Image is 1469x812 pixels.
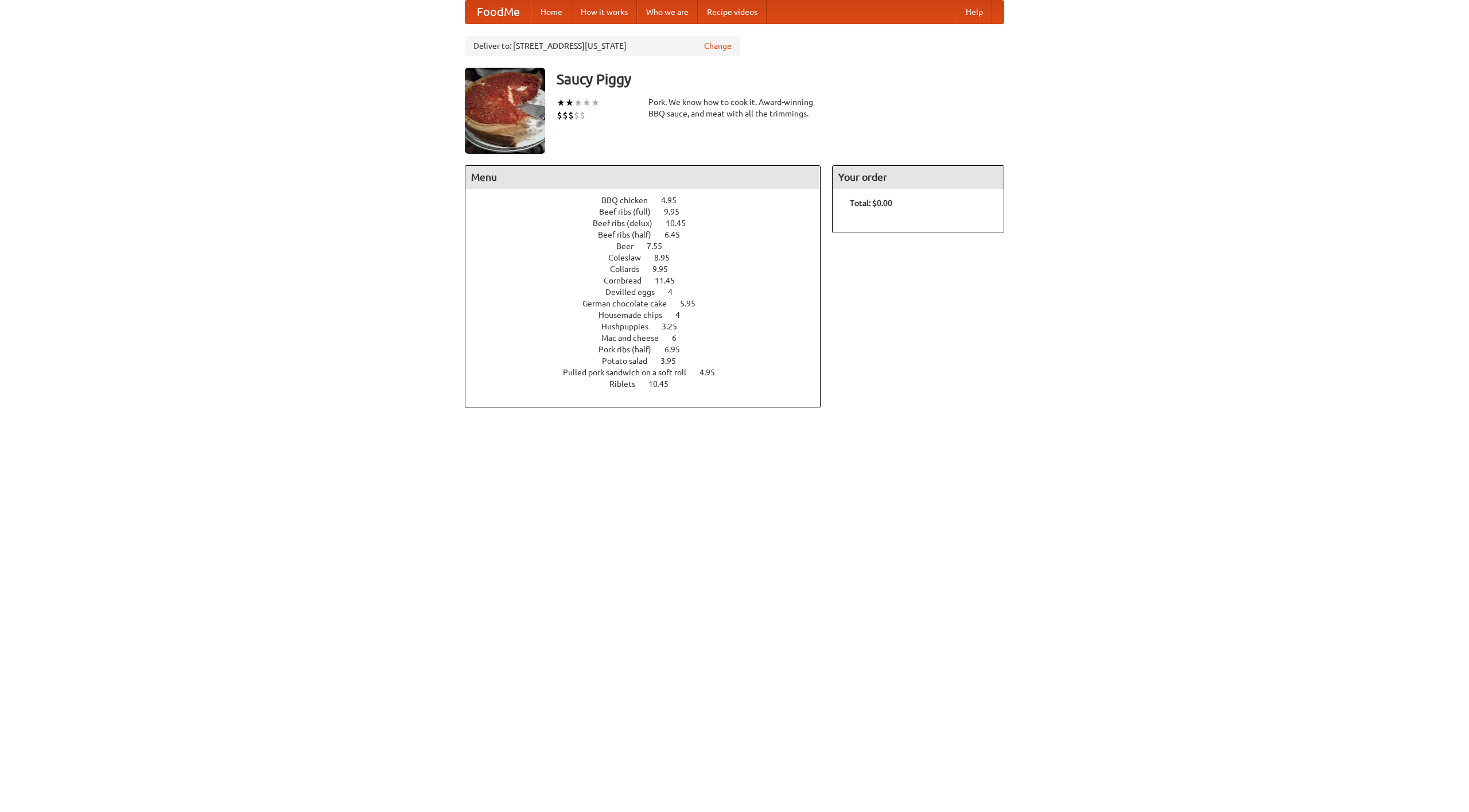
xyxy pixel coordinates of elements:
a: How it works [572,1,637,24]
a: BBQ chicken 4.95 [601,196,698,205]
h4: Your order [833,166,1004,189]
span: 4.95 [699,368,726,377]
span: 7.55 [647,242,674,251]
span: 11.45 [655,276,686,285]
li: $ [557,109,562,122]
span: 3.25 [662,322,689,331]
span: Beef ribs (full) [599,207,662,216]
a: Beer 7.55 [616,242,683,251]
span: Collards [610,265,651,274]
a: Recipe videos [698,1,767,24]
li: ★ [574,96,582,109]
span: 4.95 [661,196,688,205]
a: Potato salad 3.95 [602,356,697,366]
img: angular.jpg [465,68,545,154]
span: 4 [668,287,684,297]
span: 6 [672,333,688,343]
span: Devilled eggs [605,287,666,297]
span: 9.95 [664,207,691,216]
span: 6.95 [664,345,691,354]
span: 5.95 [680,299,707,308]
span: German chocolate cake [582,299,678,308]
li: ★ [565,96,574,109]
li: ★ [591,96,600,109]
a: FoodMe [465,1,531,24]
span: Pulled pork sandwich on a soft roll [563,368,698,377]
a: Cornbread 11.45 [604,276,696,285]
span: Beef ribs (half) [598,230,663,239]
a: German chocolate cake 5.95 [582,299,717,308]
a: Help [957,1,992,24]
a: Mac and cheese 6 [601,333,698,343]
div: Pork. We know how to cook it. Award-winning BBQ sauce, and meat with all the trimmings. [648,96,821,119]
span: Beer [616,242,645,251]
li: $ [574,109,580,122]
span: Pork ribs (half) [599,345,663,354]
span: Mac and cheese [601,333,670,343]
span: Coleslaw [608,253,652,262]
span: 10.45 [648,379,680,388]
span: Beef ribs (delux) [593,219,664,228]
a: Pulled pork sandwich on a soft roll 4.95 [563,368,736,377]
li: $ [562,109,568,122]
a: Hushpuppies 3.25 [601,322,698,331]
span: 10.45 [666,219,697,228]
a: Who we are [637,1,698,24]
span: 4 [675,310,691,320]
li: ★ [582,96,591,109]
a: Change [704,40,732,52]
a: Collards 9.95 [610,265,689,274]
span: Potato salad [602,356,659,366]
a: Beef ribs (half) 6.45 [598,230,701,239]
span: 9.95 [652,265,679,274]
h4: Menu [465,166,820,189]
div: Deliver to: [STREET_ADDRESS][US_STATE] [465,36,740,56]
li: $ [580,109,585,122]
span: Riblets [609,379,647,388]
span: 3.95 [660,356,687,366]
span: Housemade chips [599,310,674,320]
li: ★ [557,96,565,109]
b: Total: $0.00 [850,199,892,208]
a: Riblets 10.45 [609,379,690,388]
a: Housemade chips 4 [599,310,701,320]
span: Hushpuppies [601,322,660,331]
span: Cornbread [604,276,653,285]
span: BBQ chicken [601,196,659,205]
a: Home [531,1,572,24]
a: Devilled eggs 4 [605,287,694,297]
a: Beef ribs (delux) 10.45 [593,219,707,228]
a: Pork ribs (half) 6.95 [599,345,701,354]
a: Beef ribs (full) 9.95 [599,207,701,216]
span: 6.45 [664,230,691,239]
span: 8.95 [654,253,681,262]
li: $ [568,109,574,122]
a: Coleslaw 8.95 [608,253,691,262]
h3: Saucy Piggy [557,68,1004,91]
